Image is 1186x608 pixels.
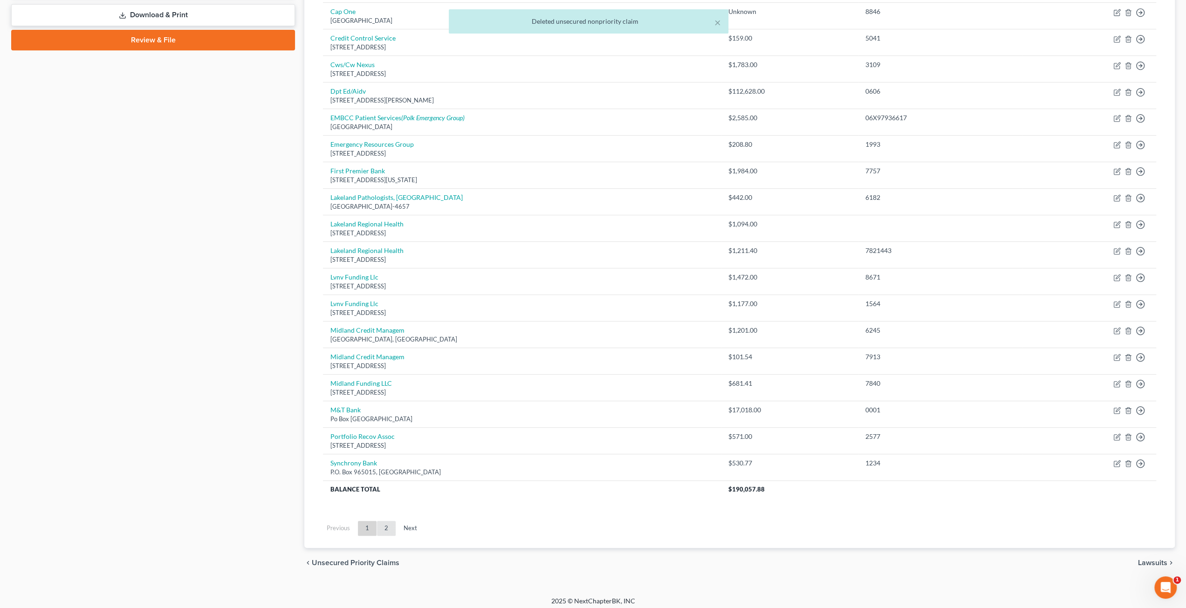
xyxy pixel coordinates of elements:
[728,299,850,308] div: $1,177.00
[330,468,713,477] div: P.O. Box 965015, [GEOGRAPHIC_DATA]
[330,415,713,424] div: Po Box [GEOGRAPHIC_DATA]
[330,441,713,450] div: [STREET_ADDRESS]
[330,193,463,201] a: Lakeland Pathologists, [GEOGRAPHIC_DATA]
[728,352,850,362] div: $101.54
[728,193,850,202] div: $442.00
[865,140,1015,149] div: 1993
[1167,559,1175,567] i: chevron_right
[456,17,721,26] div: Deleted unsecured nonpriority claim
[865,405,1015,415] div: 0001
[728,405,850,415] div: $17,018.00
[714,17,721,28] button: ×
[330,61,375,68] a: Cws/Cw Nexus
[330,140,414,148] a: Emergency Resources Group
[865,299,1015,308] div: 1564
[330,379,392,387] a: Midland Funding LLC
[330,273,378,281] a: Lvnv Funding Llc
[728,485,765,493] span: $190,057.88
[377,521,396,536] a: 2
[865,379,1015,388] div: 7840
[330,326,404,334] a: Midland Credit Managem
[865,326,1015,335] div: 6245
[11,30,295,50] a: Review & File
[865,352,1015,362] div: 7913
[330,255,713,264] div: [STREET_ADDRESS]
[330,335,713,344] div: [GEOGRAPHIC_DATA], [GEOGRAPHIC_DATA]
[330,308,713,317] div: [STREET_ADDRESS]
[304,559,312,567] i: chevron_left
[728,219,850,229] div: $1,094.00
[865,60,1015,69] div: 3109
[728,379,850,388] div: $681.41
[330,432,395,440] a: Portfolio Recov Assoc
[330,7,356,15] a: Cap One
[728,34,850,43] div: $159.00
[865,458,1015,468] div: 1234
[330,362,713,370] div: [STREET_ADDRESS]
[865,432,1015,441] div: 2577
[330,282,713,291] div: [STREET_ADDRESS]
[330,202,713,211] div: [GEOGRAPHIC_DATA]-4657
[1138,559,1167,567] span: Lawsuits
[330,43,713,52] div: [STREET_ADDRESS]
[396,521,425,536] a: Next
[728,60,850,69] div: $1,783.00
[865,246,1015,255] div: 7821443
[401,114,465,122] i: (Polk Emergency Group)
[330,69,713,78] div: [STREET_ADDRESS]
[330,246,404,254] a: Lakeland Regional Health
[330,459,377,467] a: Synchrony Bank
[330,114,465,122] a: EMBCC Patient Services(Polk Emergency Group)
[330,176,713,184] div: [STREET_ADDRESS][US_STATE]
[728,87,850,96] div: $112,628.00
[304,559,399,567] button: chevron_left Unsecured Priority Claims
[330,229,713,238] div: [STREET_ADDRESS]
[323,480,721,497] th: Balance Total
[728,432,850,441] div: $571.00
[330,149,713,158] div: [STREET_ADDRESS]
[865,34,1015,43] div: 5041
[865,193,1015,202] div: 6182
[330,96,713,105] div: [STREET_ADDRESS][PERSON_NAME]
[865,273,1015,282] div: 8671
[728,458,850,468] div: $530.77
[1154,576,1177,599] iframe: Intercom live chat
[865,87,1015,96] div: 0606
[1138,559,1175,567] button: Lawsuits chevron_right
[330,406,361,414] a: M&T Bank
[728,246,850,255] div: $1,211.40
[312,559,399,567] span: Unsecured Priority Claims
[330,220,404,228] a: Lakeland Regional Health
[330,167,385,175] a: First Premier Bank
[728,273,850,282] div: $1,472.00
[11,4,295,26] a: Download & Print
[330,87,366,95] a: Dpt Ed/Aidv
[728,140,850,149] div: $208.80
[728,7,850,16] div: Unknown
[728,166,850,176] div: $1,984.00
[330,300,378,307] a: Lvnv Funding Llc
[330,353,404,361] a: Midland Credit Managem
[865,113,1015,123] div: 06X97936617
[865,166,1015,176] div: 7757
[1173,576,1181,584] span: 1
[330,388,713,397] div: [STREET_ADDRESS]
[728,113,850,123] div: $2,585.00
[330,123,713,131] div: [GEOGRAPHIC_DATA]
[865,7,1015,16] div: 8846
[358,521,377,536] a: 1
[728,326,850,335] div: $1,201.00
